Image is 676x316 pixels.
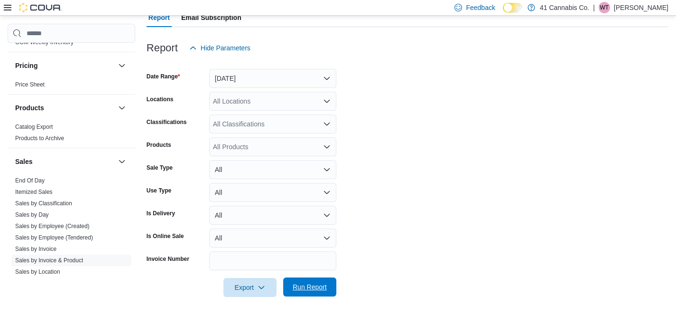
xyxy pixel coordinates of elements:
span: Email Subscription [181,8,241,27]
button: Sales [15,157,114,166]
button: All [209,160,336,179]
span: Sales by Invoice & Product [15,257,83,264]
span: Sales by Classification [15,200,72,207]
a: End Of Day [15,177,45,184]
img: Cova [19,3,62,12]
button: Hide Parameters [185,38,254,57]
p: [PERSON_NAME] [614,2,668,13]
button: Run Report [283,278,336,297]
a: Price Sheet [15,81,45,88]
button: Pricing [116,60,128,71]
span: WT [600,2,609,13]
span: Export [229,278,271,297]
button: Pricing [15,61,114,70]
button: Sales [116,156,128,167]
span: Hide Parameters [201,43,250,53]
label: Is Delivery [147,210,175,217]
div: Pricing [8,79,135,94]
h3: Sales [15,157,33,166]
label: Products [147,141,171,149]
a: Sales by Invoice & Product [15,257,83,264]
span: Run Report [293,282,327,292]
label: Use Type [147,187,171,194]
p: | [593,2,595,13]
a: Catalog Export [15,124,53,130]
button: Open list of options [323,120,331,128]
button: All [209,183,336,202]
a: Sales by Classification [15,200,72,207]
a: Products to Archive [15,135,64,142]
a: Sales by Invoice [15,246,56,252]
label: Is Online Sale [147,232,184,240]
span: Sales by Location per Day [15,279,82,287]
span: Sales by Employee (Created) [15,222,90,230]
span: Catalog Export [15,123,53,131]
button: Open list of options [323,97,331,105]
a: Sales by Location [15,268,60,275]
a: Sales by Day [15,211,49,218]
span: Report [148,8,170,27]
button: Products [116,102,128,114]
div: Products [8,121,135,148]
h3: Pricing [15,61,37,70]
label: Invoice Number [147,255,189,263]
label: Classifications [147,118,187,126]
input: Dark Mode [503,3,523,13]
label: Date Range [147,73,180,80]
span: Products to Archive [15,134,64,142]
a: Sales by Employee (Created) [15,223,90,230]
label: Sale Type [147,164,173,172]
a: Itemized Sales [15,189,53,195]
div: OCM [8,37,135,52]
button: All [209,229,336,248]
button: All [209,206,336,225]
label: Locations [147,96,174,103]
span: Itemized Sales [15,188,53,196]
button: Products [15,103,114,113]
button: [DATE] [209,69,336,88]
div: Wendy Thompson [599,2,610,13]
h3: Report [147,42,178,54]
a: Sales by Employee (Tendered) [15,234,93,241]
button: Open list of options [323,143,331,151]
p: 41 Cannabis Co. [540,2,589,13]
button: Export [223,278,277,297]
h3: Products [15,103,44,113]
span: Feedback [466,3,495,12]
